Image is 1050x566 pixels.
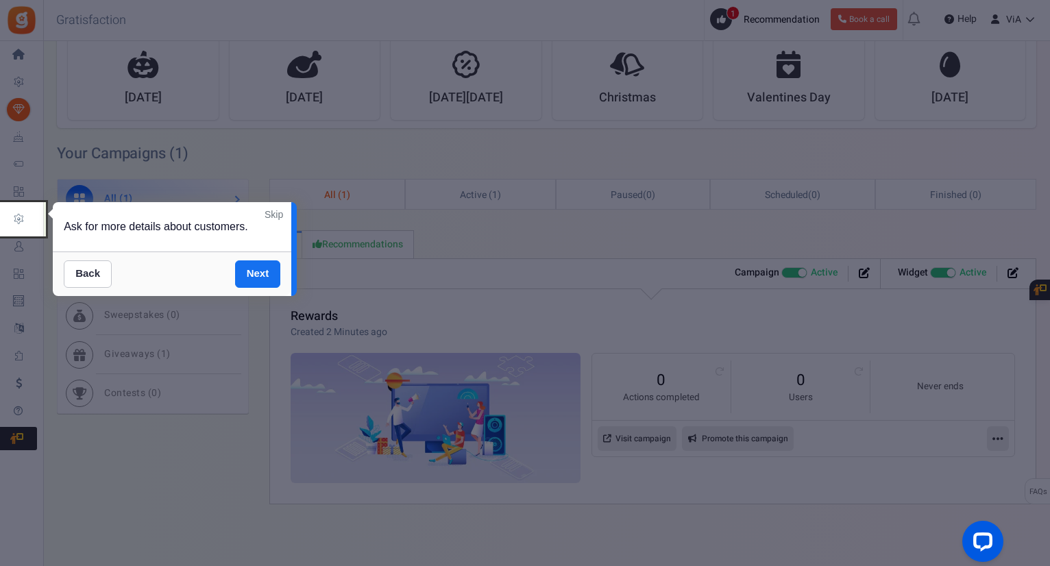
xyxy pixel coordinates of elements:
[53,202,291,251] div: Ask for more details about customers.
[64,260,112,288] a: Back
[235,260,281,288] a: Next
[265,208,283,221] a: Skip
